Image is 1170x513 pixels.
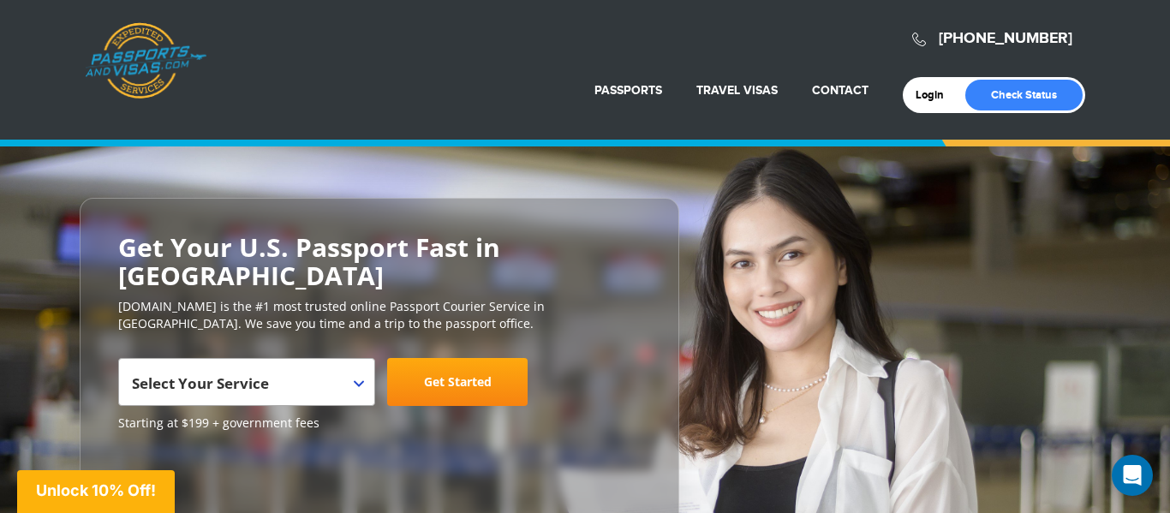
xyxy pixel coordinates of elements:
a: Login [916,88,956,102]
a: Contact [812,83,869,98]
a: [PHONE_NUMBER] [939,29,1072,48]
a: Travel Visas [696,83,778,98]
h2: Get Your U.S. Passport Fast in [GEOGRAPHIC_DATA] [118,233,641,289]
span: Select Your Service [118,358,375,406]
a: Check Status [965,80,1083,110]
span: Select Your Service [132,373,269,393]
span: Unlock 10% Off! [36,481,156,499]
a: Passports [594,83,662,98]
div: Open Intercom Messenger [1112,455,1153,496]
a: Passports & [DOMAIN_NAME] [85,22,206,99]
span: Select Your Service [132,365,357,413]
p: [DOMAIN_NAME] is the #1 most trusted online Passport Courier Service in [GEOGRAPHIC_DATA]. We sav... [118,298,641,332]
span: Starting at $199 + government fees [118,415,641,432]
a: Get Started [387,358,528,406]
div: Unlock 10% Off! [17,470,175,513]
